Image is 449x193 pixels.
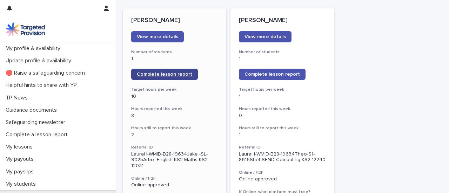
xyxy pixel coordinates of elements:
[239,170,326,175] h3: Online / F2F
[239,113,326,119] p: 0
[131,113,218,119] p: 8
[131,145,218,150] h3: Referral ID
[239,56,326,62] p: 1
[239,49,326,55] h3: Number of students
[3,95,33,101] p: TP News
[3,70,91,76] p: 🔴 Raise a safeguarding concern
[131,49,218,55] h3: Number of students
[244,34,286,39] span: View more details
[3,181,41,187] p: My students
[131,17,218,25] p: [PERSON_NAME]
[131,151,218,169] p: LauraH-WMID-B28-19634Jake -SL-9025Arbo--English KS2 Maths KS2-12031
[131,69,198,80] a: Complete lesson report
[131,176,218,181] h3: Online / F2F
[3,156,39,163] p: My payouts
[239,132,326,138] p: 1
[3,144,38,150] p: My lessons
[239,145,326,150] h3: Referral ID
[239,69,306,80] a: Complete lesson report
[239,151,326,163] p: LauraH-WMID-B28-19634Theo-S1-8616Shef-SEND-Computing KS2-12240
[239,106,326,112] h3: Hours reported this week
[3,119,71,126] p: Safeguarding newsletter
[137,72,192,77] span: Complete lesson report
[239,176,326,182] p: Online approved
[3,45,66,52] p: My profile & availability
[3,82,82,89] p: Helpful hints to share with YP
[3,131,73,138] p: Complete a lesson report
[131,56,218,62] p: 1
[239,17,326,25] p: [PERSON_NAME]
[239,31,291,42] a: View more details
[3,168,39,175] p: My payslips
[239,125,326,131] h3: Hours still to report this week
[3,57,77,64] p: Update profile & availability
[6,22,45,36] img: M5nRWzHhSzIhMunXDL62
[131,106,218,112] h3: Hours reported this week
[131,94,218,99] p: 10
[137,34,178,39] span: View more details
[131,125,218,131] h3: Hours still to report this week
[239,87,326,92] h3: Target hours per week
[239,94,326,99] p: 1
[131,87,218,92] h3: Target hours per week
[131,132,218,138] p: 2
[244,72,300,77] span: Complete lesson report
[131,182,218,188] p: Online approved
[3,107,62,113] p: Guidance documents
[131,31,184,42] a: View more details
